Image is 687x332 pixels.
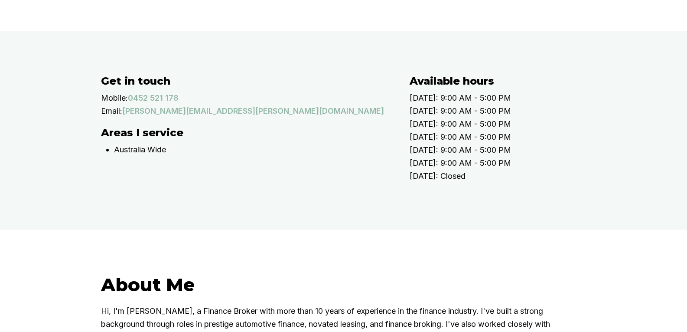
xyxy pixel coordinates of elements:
[128,92,179,105] a: 0452 521 178
[410,92,604,105] p: [DATE]: 9:00 AM - 5:00 PM
[410,144,604,157] p: [DATE]: 9:00 AM - 5:00 PM
[410,170,604,183] p: [DATE]: Closed
[101,105,122,118] p: Email:
[410,131,604,144] p: [DATE]: 9:00 AM - 5:00 PM
[410,118,604,131] p: [DATE]: 9:00 AM - 5:00 PM
[410,157,604,170] p: [DATE]: 9:00 AM - 5:00 PM
[101,273,586,296] h2: About Me
[410,105,604,118] p: [DATE]: 9:00 AM - 5:00 PM
[114,143,392,156] p: Australia Wide
[122,105,384,118] a: [PERSON_NAME][EMAIL_ADDRESS][PERSON_NAME][DOMAIN_NAME]
[101,92,128,105] p: Mobile:
[101,126,392,139] h2: Areas I service
[101,75,392,87] h2: Get in touch
[410,75,604,87] h2: Available hours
